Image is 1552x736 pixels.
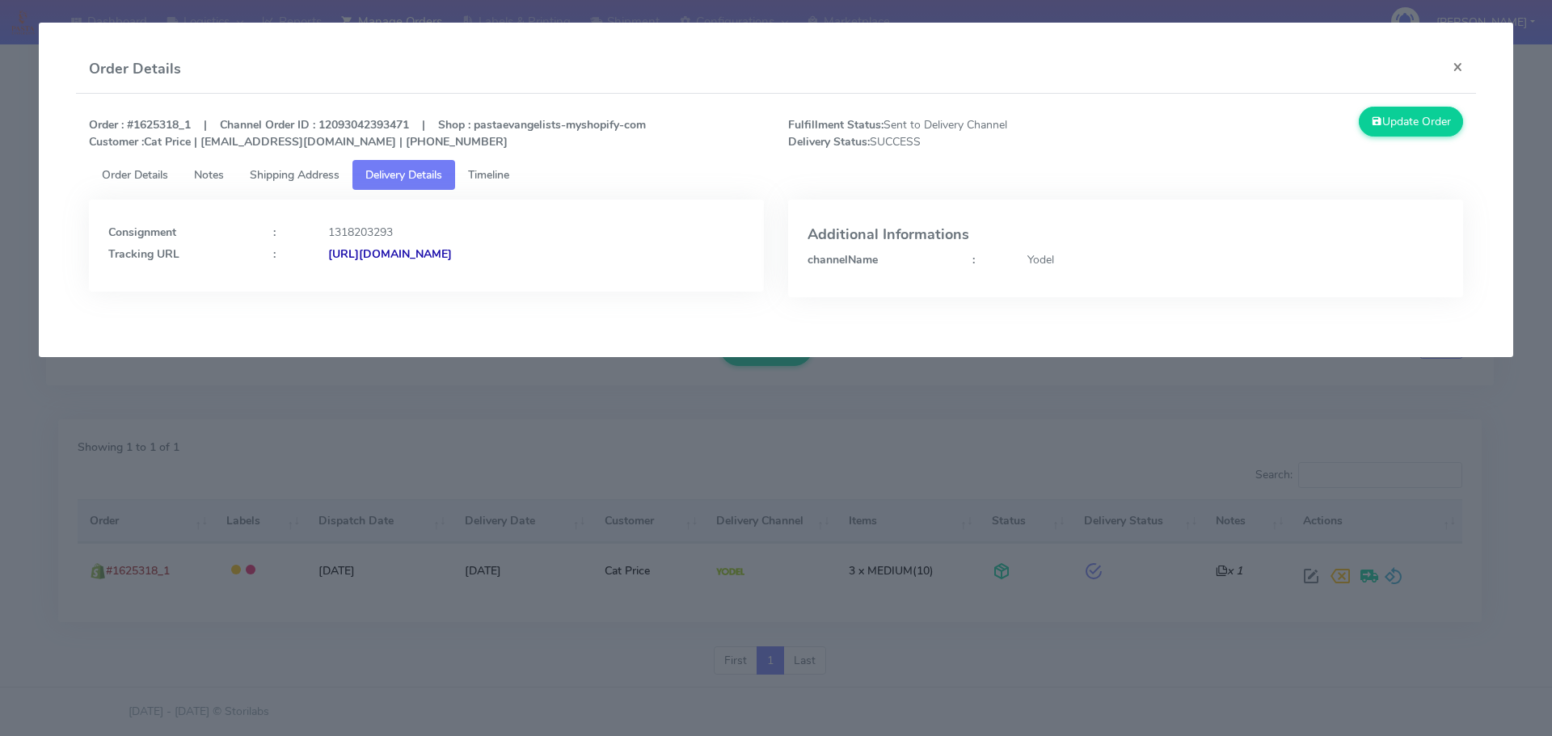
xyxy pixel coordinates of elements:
strong: Order : #1625318_1 | Channel Order ID : 12093042393471 | Shop : pastaevangelists-myshopify-com Ca... [89,117,646,149]
strong: Consignment [108,225,176,240]
span: Notes [194,167,224,183]
span: Timeline [468,167,509,183]
span: Order Details [102,167,168,183]
strong: [URL][DOMAIN_NAME] [328,246,452,262]
strong: Tracking URL [108,246,179,262]
strong: channelName [808,252,878,267]
strong: : [972,252,975,267]
ul: Tabs [89,160,1464,190]
span: Sent to Delivery Channel SUCCESS [776,116,1126,150]
h4: Additional Informations [808,227,1444,243]
strong: Delivery Status: [788,134,870,149]
div: Yodel [1015,251,1456,268]
button: Close [1440,45,1476,88]
strong: : [273,246,276,262]
strong: Customer : [89,134,144,149]
h4: Order Details [89,58,181,80]
div: 1318203293 [316,224,757,241]
button: Update Order [1359,107,1464,137]
span: Delivery Details [365,167,442,183]
strong: Fulfillment Status: [788,117,884,132]
span: Shipping Address [250,167,339,183]
strong: : [273,225,276,240]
